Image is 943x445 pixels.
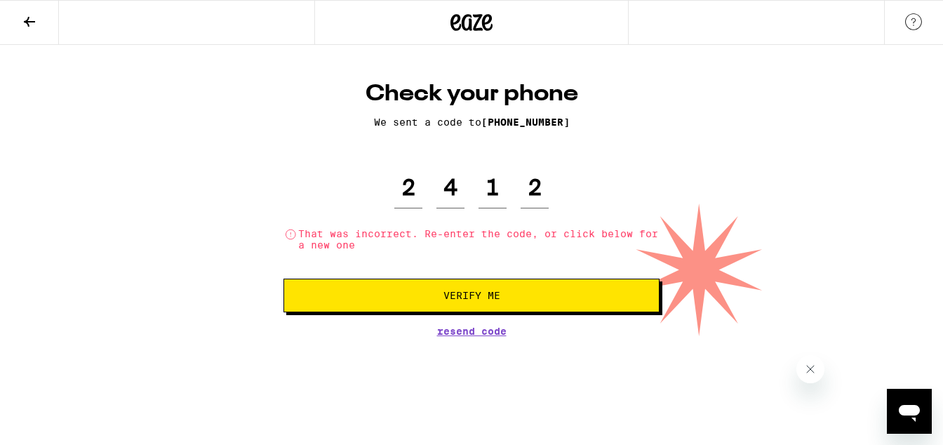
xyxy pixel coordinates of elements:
[481,117,570,128] span: [PHONE_NUMBER]
[796,355,824,383] iframe: Close message
[283,279,660,312] button: Verify Me
[437,326,507,336] button: Resend Code
[887,389,932,434] iframe: Button to launch messaging window
[443,291,500,300] span: Verify Me
[283,80,660,108] h1: Check your phone
[283,117,660,128] p: We sent a code to
[298,228,660,251] p: That was incorrect. Re-enter the code, or click below for a new one
[8,10,101,21] span: Hi. Need any help?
